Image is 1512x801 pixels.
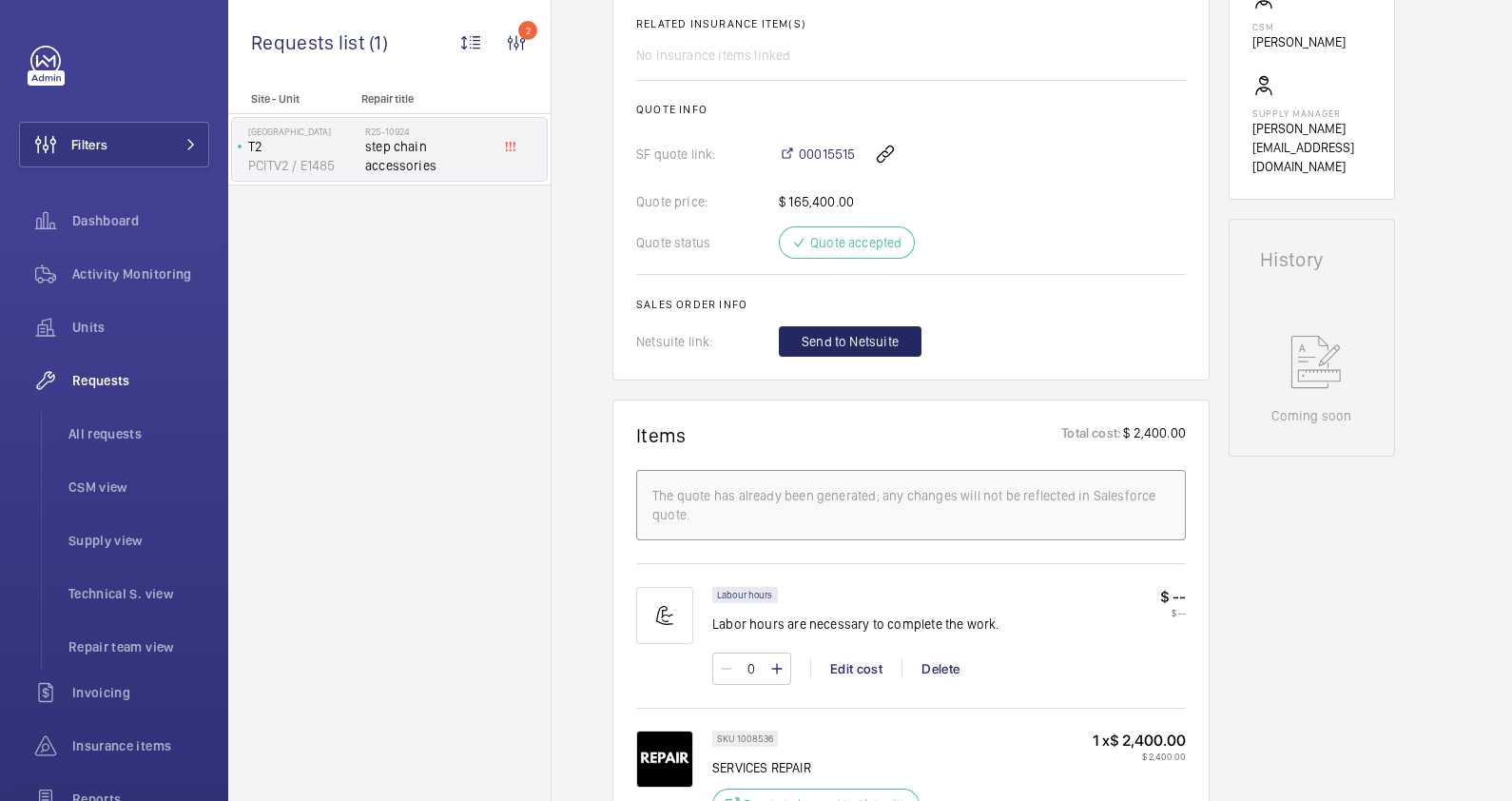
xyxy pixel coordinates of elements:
[712,615,999,634] p: Labor hours are necessary to complete the work.
[72,736,209,755] span: Insurance items
[228,92,354,106] p: Site - Unit
[636,17,1186,30] h2: Related insurance item(s)
[799,145,855,164] span: 00015515
[72,318,209,337] span: Units
[1260,250,1364,269] h1: History
[901,659,979,678] div: Delete
[779,326,921,357] button: Send to Netsuite
[1252,32,1346,51] p: [PERSON_NAME]
[68,424,209,443] span: All requests
[636,298,1186,311] h2: Sales order info
[72,211,209,230] span: Dashboard
[71,135,107,154] span: Filters
[251,30,369,54] span: Requests list
[636,103,1186,116] h2: Quote info
[72,371,209,390] span: Requests
[1252,107,1371,119] p: Supply manager
[1160,607,1186,618] p: $ --
[717,735,773,742] p: SKU 1008536
[68,584,209,603] span: Technical S. view
[1061,423,1121,447] p: Total cost:
[72,683,209,702] span: Invoicing
[1271,406,1351,425] p: Coming soon
[1093,731,1186,751] p: 1 x $ 2,400.00
[1121,423,1186,447] p: $ 2,400.00
[72,264,209,283] span: Activity Monitoring
[68,637,209,656] span: Repair team view
[636,423,687,447] h1: Items
[248,126,358,137] p: [GEOGRAPHIC_DATA]
[365,137,491,175] span: step chain accessories
[1252,119,1371,176] p: [PERSON_NAME][EMAIL_ADDRESS][DOMAIN_NAME]
[810,659,901,678] div: Edit cost
[248,156,358,175] p: PCITV2 / E1485
[68,478,209,497] span: CSM view
[712,758,931,777] p: SERVICES REPAIR
[779,145,855,164] a: 00015515
[248,137,358,156] p: T2
[361,92,487,106] p: Repair title
[19,122,209,167] button: Filters
[636,731,693,788] img: 4IH7dyk0lKfVbRFSf4R9ywTe9GShna42_NoCtMvpQiKEiGqH.png
[1252,21,1346,32] p: CSM
[68,531,209,550] span: Supply view
[802,332,899,351] span: Send to Netsuite
[365,126,491,137] h2: R25-10924
[636,587,693,644] img: muscle-sm.svg
[1160,587,1186,607] p: $ --
[717,592,773,598] p: Labour hours
[1093,751,1186,762] p: $ 2,400.00
[652,486,1170,524] div: The quote has already been generated; any changes will not be reflected in Salesforce quote.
